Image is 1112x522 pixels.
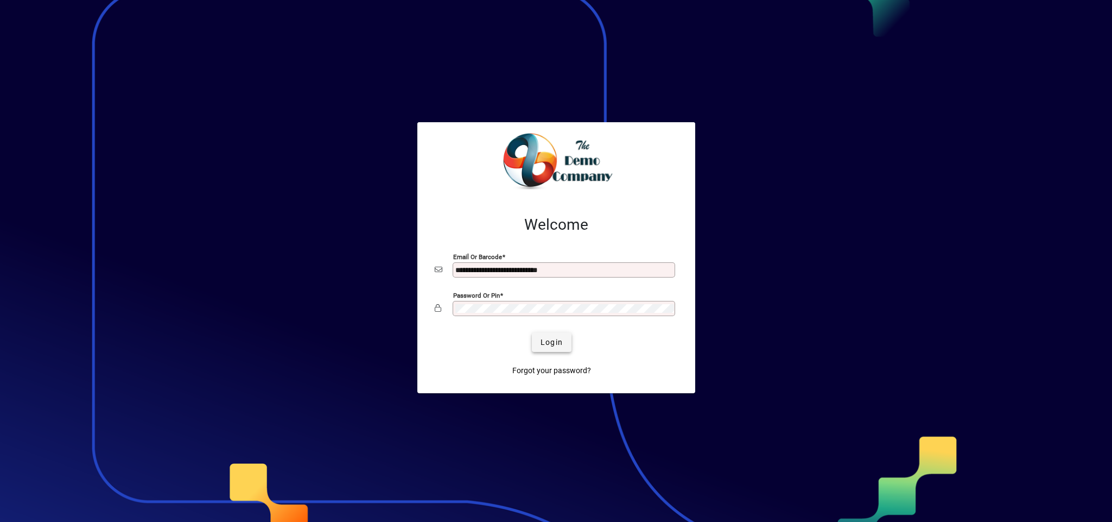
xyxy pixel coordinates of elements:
[532,332,571,352] button: Login
[512,365,591,376] span: Forgot your password?
[508,361,595,380] a: Forgot your password?
[453,292,500,299] mat-label: Password or Pin
[435,216,678,234] h2: Welcome
[541,337,563,348] span: Login
[453,253,502,261] mat-label: Email or Barcode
